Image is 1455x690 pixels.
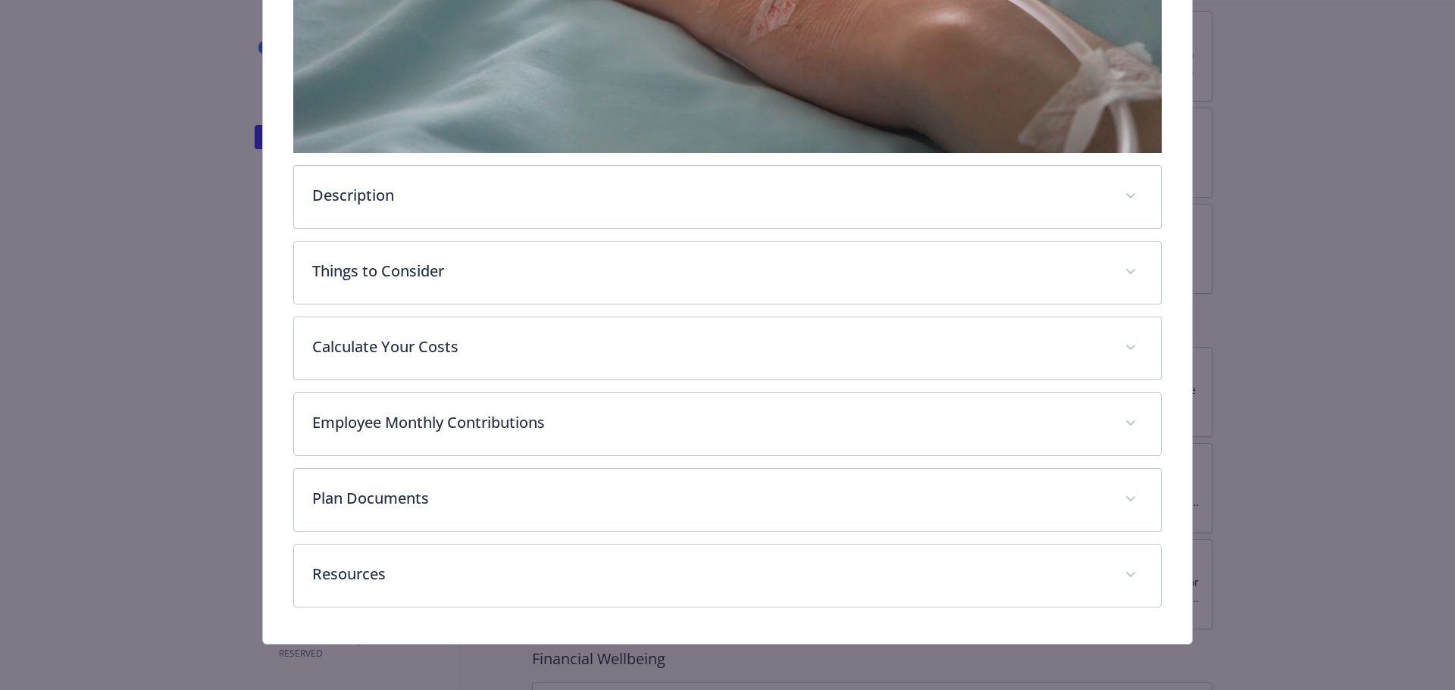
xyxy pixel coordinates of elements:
p: Calculate Your Costs [312,336,1107,358]
div: Calculate Your Costs [294,317,1162,379]
p: Description [312,184,1107,207]
div: Plan Documents [294,469,1162,531]
p: Plan Documents [312,487,1107,510]
div: Resources [294,545,1162,607]
p: Resources [312,563,1107,585]
p: Things to Consider [312,260,1107,283]
div: Description [294,166,1162,228]
p: Employee Monthly Contributions [312,411,1107,434]
div: Things to Consider [294,242,1162,304]
div: Employee Monthly Contributions [294,393,1162,455]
